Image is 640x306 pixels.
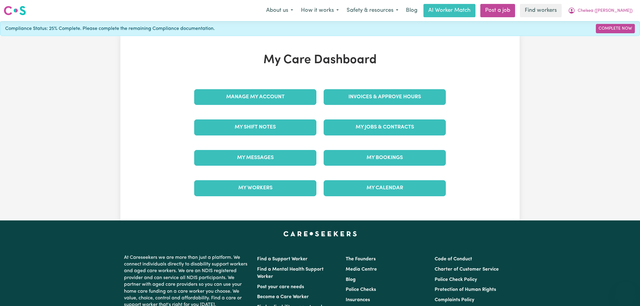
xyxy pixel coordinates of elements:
a: AI Worker Match [423,4,475,17]
img: Careseekers logo [4,5,26,16]
a: Invoices & Approve Hours [324,89,446,105]
a: Code of Conduct [435,257,472,262]
a: Find workers [520,4,562,17]
iframe: Button to launch messaging window [616,282,635,301]
a: Police Check Policy [435,277,477,282]
a: Blog [402,4,421,17]
span: Compliance Status: 25% Complete. Please complete the remaining Compliance documentation. [5,25,215,32]
a: My Calendar [324,180,446,196]
a: Protection of Human Rights [435,287,496,292]
a: Careseekers logo [4,4,26,18]
button: How it works [297,4,343,17]
a: The Founders [346,257,376,262]
a: Police Checks [346,287,376,292]
a: Become a Care Worker [257,295,309,299]
a: Media Centre [346,267,377,272]
a: Blog [346,277,356,282]
button: My Account [564,4,636,17]
a: My Shift Notes [194,119,316,135]
a: Insurances [346,298,370,302]
a: My Jobs & Contracts [324,119,446,135]
button: About us [262,4,297,17]
a: Find a Mental Health Support Worker [257,267,324,279]
h1: My Care Dashboard [191,53,449,67]
a: Complaints Policy [435,298,474,302]
a: Find a Support Worker [257,257,308,262]
a: My Messages [194,150,316,166]
a: Careseekers home page [283,231,357,236]
a: Charter of Customer Service [435,267,499,272]
a: Manage My Account [194,89,316,105]
a: Complete Now [596,24,635,33]
a: Post your care needs [257,285,304,289]
a: Post a job [480,4,515,17]
button: Safety & resources [343,4,402,17]
a: My Workers [194,180,316,196]
span: Chelsea ([PERSON_NAME]) [578,8,632,14]
a: My Bookings [324,150,446,166]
